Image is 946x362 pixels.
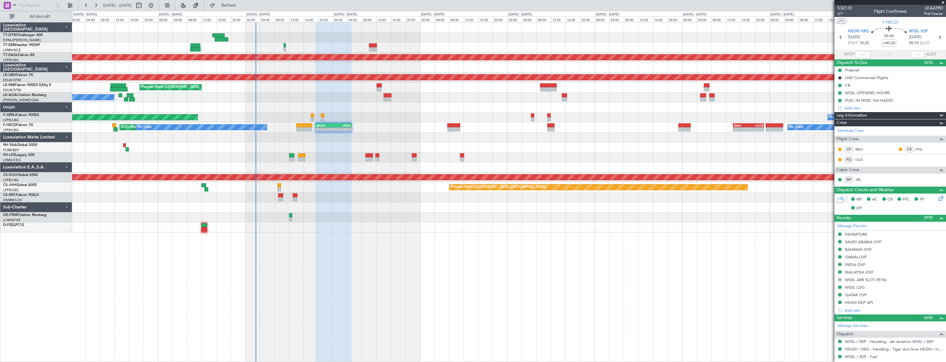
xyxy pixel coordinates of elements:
a: T7-EAGLFalcon 8X [3,53,35,57]
div: 20:00 [318,17,333,22]
div: WSSL ARR SLOT 0510z [845,277,887,282]
div: FO [844,156,854,163]
div: [DATE] - [DATE] [508,12,532,17]
div: 00:00 [158,17,173,22]
div: INDIA OVF [845,262,865,267]
span: LX-INB [3,83,15,87]
div: CP [844,146,854,153]
div: 12:00 [639,17,653,22]
div: [DATE] - [DATE] [159,12,182,17]
div: UGTB [748,124,763,127]
a: Schedule Crew [837,128,864,134]
span: [DATE] [909,34,921,40]
div: 16:00 [740,17,755,22]
div: [DATE] - [DATE] [421,12,444,17]
div: 16:00 [478,17,493,22]
a: T7-DYNChallenger 604 [3,33,43,37]
span: T7-EMI [3,43,15,47]
span: CS-DOU [3,173,17,177]
button: UTC [836,18,847,24]
div: 04:00 [173,17,187,22]
span: LEA229D [924,5,943,11]
div: 20:00 [231,17,246,22]
div: 16:00 [391,17,406,22]
span: (9/9) [924,214,933,221]
a: LX-INBFalcon 900EX EASy II [3,83,51,87]
a: LX-GBHFalcon 7X [3,73,33,77]
input: --:-- [856,51,870,58]
a: LFMD/CEQ [3,158,21,162]
div: 12:00 [114,17,129,22]
a: LFPB/LBG [3,188,19,192]
div: 00:00 [420,17,435,22]
span: MF [856,197,862,203]
div: 08:00 [537,17,551,22]
span: ETOT [848,40,858,46]
div: HEGN DEP API [845,300,873,305]
div: 20:00 [580,17,595,22]
div: WSSL LDG [845,285,865,290]
span: [DATE] [848,34,860,40]
a: F-GPNJFalcon 900EX [3,113,39,117]
div: No Crew [138,123,152,132]
span: 9H-YAA [3,143,17,147]
div: 16:00 [216,17,231,22]
a: 9H-YAAGlobal 5000 [3,143,37,147]
span: Dispatch Checks and Weather [837,187,894,194]
a: LFMN/NCE [3,48,21,52]
div: 04:00 [784,17,799,22]
button: All Aircraft [7,12,66,22]
span: 05:10 [909,40,919,46]
a: LX-AOACitation Mustang [3,93,46,97]
div: FUEL IN WSSL VIA HADID [845,98,893,103]
div: 08:00 [100,17,114,22]
div: 08:00 [449,17,464,22]
div: 04:00 [609,17,624,22]
div: No Crew [789,123,803,132]
div: 20:00 [406,17,420,22]
div: [DATE] - [DATE] [770,12,794,17]
span: T7-DYN [3,33,17,37]
input: Trip Number [18,1,53,10]
div: 00:00 [333,17,347,22]
a: D-FEELPC12 [3,223,24,227]
div: 16:00 [653,17,668,22]
div: 08:00 [624,17,639,22]
div: [DATE] - [DATE] [596,12,619,17]
span: Leg Information [837,112,867,119]
span: DP [856,205,862,211]
span: F-HECD [3,123,16,127]
span: (6/6) [924,314,933,321]
div: 20:00 [143,17,158,22]
div: - [334,128,351,131]
div: MALAYSIA OVF [845,270,874,275]
a: Manage Services [837,323,868,329]
div: - [748,128,763,131]
div: 16:00 [566,17,580,22]
span: F-GPNJ [3,113,16,117]
a: HEGN / HRG - Handling - Tiger Avn Svcs HEGN / HRG [845,347,943,352]
div: 12:00 [377,17,391,22]
span: Dispatch To-Dos [837,59,867,66]
div: 00:00 [682,17,697,22]
div: 08:00 [711,17,726,22]
span: All Aircraft [16,15,64,19]
div: 04:00 [260,17,275,22]
div: 16:00 [828,17,842,22]
span: HEGN HRG [848,28,869,35]
div: [DATE] - [DATE] [73,12,97,17]
div: BAHRAIN OVF [845,247,872,252]
a: RBO [855,147,869,152]
span: CS-RRC [3,193,16,197]
a: FCBB/BZV [3,148,19,152]
a: PHL [916,147,930,152]
div: - [316,128,334,131]
div: ZBAA [733,124,748,127]
span: LX-GBH [3,73,16,77]
div: WSSL [334,124,351,127]
a: JRL [855,177,869,182]
div: 12:00 [726,17,740,22]
span: CS-JHH [3,183,16,187]
a: LFPB/LBG [3,58,19,62]
span: D-FEEL [3,223,15,227]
